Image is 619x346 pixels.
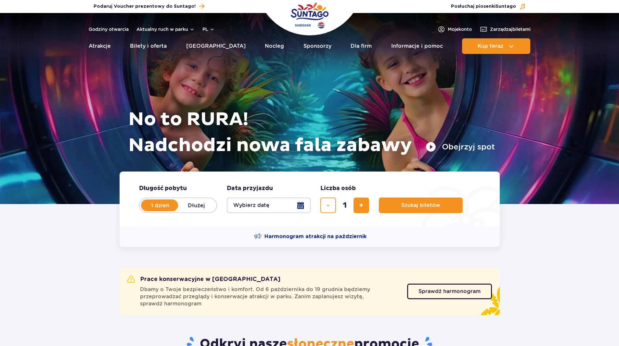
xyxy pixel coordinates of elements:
a: Atrakcje [89,38,111,54]
a: Harmonogram atrakcji na październik [254,233,367,240]
input: liczba biletów [337,198,353,213]
span: Szukaj biletów [401,202,440,208]
span: Długość pobytu [139,185,187,192]
span: Sprawdź harmonogram [419,289,481,294]
span: Kup teraz [478,43,503,49]
label: Dłużej [178,199,215,212]
button: Posłuchaj piosenkiSuntago [451,3,526,10]
a: Sponsorzy [303,38,331,54]
a: Nocleg [265,38,284,54]
span: Moje konto [448,26,472,32]
button: Szukaj biletów [379,198,463,213]
a: Zarządzajbiletami [480,25,531,33]
a: [GEOGRAPHIC_DATA] [186,38,246,54]
a: Podaruj Voucher prezentowy do Suntago! [94,2,204,11]
a: Informacje i pomoc [391,38,443,54]
button: usuń bilet [320,198,336,213]
button: Obejrzyj spot [426,142,495,152]
h2: Prace konserwacyjne w [GEOGRAPHIC_DATA] [127,276,280,283]
button: Kup teraz [462,38,530,54]
span: Dbamy o Twoje bezpieczeństwo i komfort. Od 6 października do 19 grudnia będziemy przeprowadzać pr... [140,286,399,307]
span: Posłuchaj piosenki [451,3,516,10]
a: Dla firm [351,38,372,54]
button: pl [202,26,215,32]
label: 1 dzień [142,199,179,212]
span: Data przyjazdu [227,185,273,192]
h1: No to RURA! Nadchodzi nowa fala zabawy [128,107,495,159]
span: Zarządzaj biletami [490,26,531,32]
a: Bilety i oferta [130,38,167,54]
button: dodaj bilet [354,198,369,213]
span: Liczba osób [320,185,356,192]
a: Sprawdź harmonogram [407,284,492,299]
a: Mojekonto [437,25,472,33]
span: Suntago [496,4,516,9]
span: Podaruj Voucher prezentowy do Suntago! [94,3,196,10]
span: Harmonogram atrakcji na październik [264,233,367,240]
button: Aktualny ruch w parku [136,27,195,32]
button: Wybierz datę [227,198,311,213]
a: Godziny otwarcia [89,26,129,32]
form: Planowanie wizyty w Park of Poland [120,172,500,226]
